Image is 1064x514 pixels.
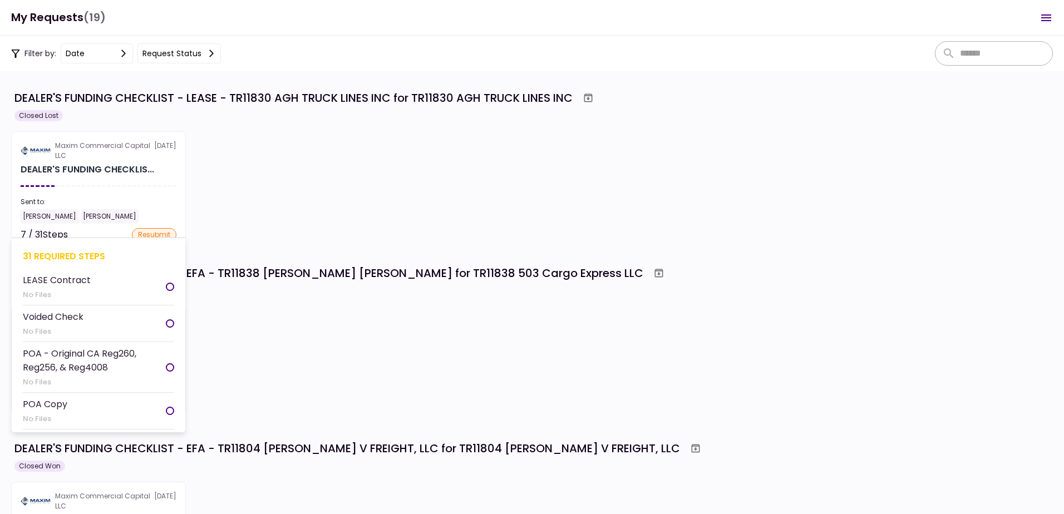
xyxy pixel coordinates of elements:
[137,43,221,63] button: Request status
[14,265,643,281] div: DEALER'S FUNDING CHECKLIST - EFA - TR11838 [PERSON_NAME] [PERSON_NAME] for TR11838 503 Cargo Expr...
[21,209,78,224] div: [PERSON_NAME]
[11,43,221,63] div: Filter by:
[132,228,176,241] div: resubmit
[14,440,680,457] div: DEALER'S FUNDING CHECKLIST - EFA - TR11804 [PERSON_NAME] V FREIGHT, LLC for TR11804 [PERSON_NAME]...
[686,438,706,458] button: Archive workflow
[55,491,154,511] div: Maxim Commercial Capital LLC
[23,413,67,424] div: No Files
[23,310,83,324] div: Voided Check
[649,263,669,283] button: Archive workflow
[21,491,176,511] div: [DATE]
[578,88,598,108] button: Archive workflow
[83,6,106,29] span: (19)
[21,197,176,207] div: Sent to:
[23,347,166,374] div: POA - Original CA Reg260, Reg256, & Reg4008
[23,377,166,388] div: No Files
[66,47,85,60] div: date
[23,273,91,287] div: LEASE Contract
[21,146,51,156] img: Partner logo
[21,163,154,176] div: DEALER'S FUNDING CHECKLIST - LEASE TR11830 AGH TRUCK LINES INC
[1033,4,1060,31] button: Open menu
[55,141,154,161] div: Maxim Commercial Capital LLC
[11,6,106,29] h1: My Requests
[21,496,51,506] img: Partner logo
[14,461,65,472] div: Closed Won
[23,249,174,263] div: 31 required steps
[14,90,573,106] div: DEALER'S FUNDING CHECKLIST - LEASE - TR11830 AGH TRUCK LINES INC for TR11830 AGH TRUCK LINES INC
[14,110,63,121] div: Closed Lost
[61,43,133,63] button: date
[21,228,68,241] div: 7 / 31 Steps
[23,397,67,411] div: POA Copy
[81,209,139,224] div: [PERSON_NAME]
[21,141,176,161] div: [DATE]
[23,289,91,300] div: No Files
[23,326,83,337] div: No Files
